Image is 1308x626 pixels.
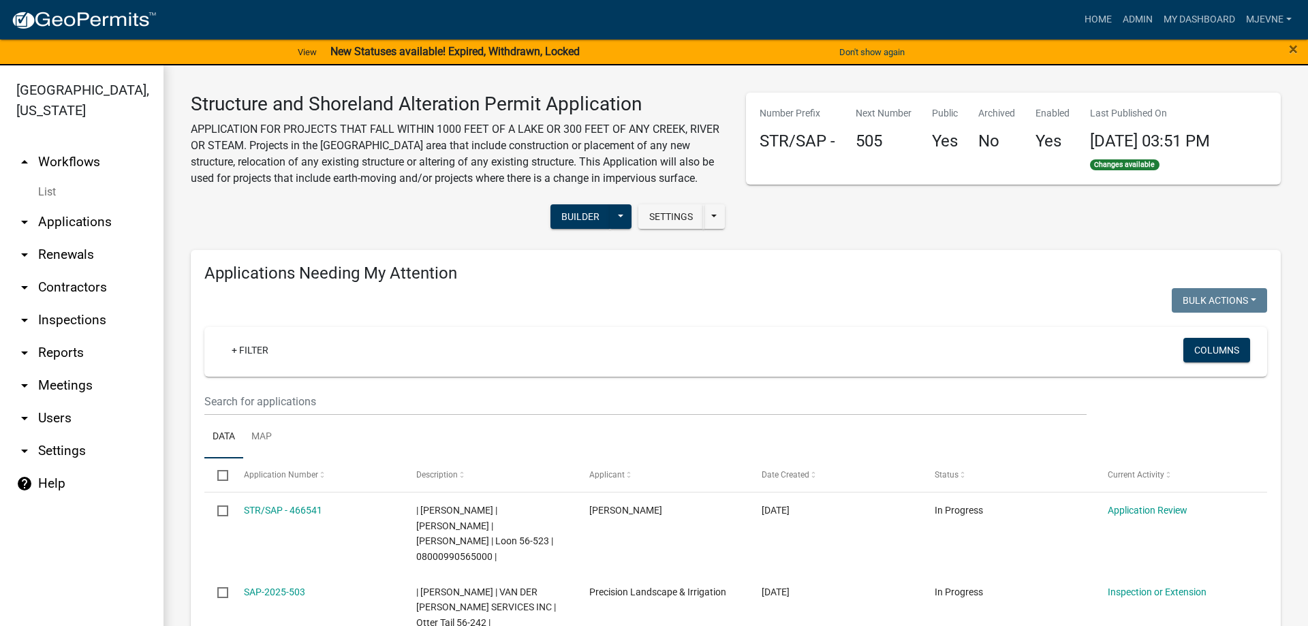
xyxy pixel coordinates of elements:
p: APPLICATION FOR PROJECTS THAT FALL WITHIN 1000 FEET OF A LAKE OR 300 FEET OF ANY CREEK, RIVER OR ... [191,121,726,187]
a: Inspection or Extension [1108,586,1206,597]
span: Application Number [244,470,318,480]
datatable-header-cell: Date Created [749,458,922,491]
p: Archived [978,106,1015,121]
span: Changes available [1090,159,1159,170]
a: Admin [1117,7,1158,33]
input: Search for applications [204,388,1087,416]
a: Home [1079,7,1117,33]
a: Map [243,416,280,459]
a: Application Review [1108,505,1187,516]
i: arrow_drop_down [16,279,33,296]
i: arrow_drop_up [16,154,33,170]
datatable-header-cell: Status [922,458,1095,491]
i: help [16,475,33,492]
span: Precision Landscape & Irrigation [589,586,726,597]
p: Public [932,106,958,121]
h4: No [978,131,1015,151]
span: × [1289,40,1298,59]
a: My Dashboard [1158,7,1241,33]
datatable-header-cell: Select [204,458,230,491]
datatable-header-cell: Current Activity [1094,458,1267,491]
span: Date Created [762,470,809,480]
span: In Progress [935,586,983,597]
button: Builder [550,204,610,229]
span: Randy Halvorson [589,505,662,516]
a: + Filter [221,338,279,362]
a: SAP-2025-503 [244,586,305,597]
i: arrow_drop_down [16,377,33,394]
button: Don't show again [834,41,910,63]
button: Settings [638,204,704,229]
h4: Applications Needing My Attention [204,264,1267,283]
h4: Yes [932,131,958,151]
h4: STR/SAP - [760,131,835,151]
p: Number Prefix [760,106,835,121]
p: Enabled [1035,106,1070,121]
span: [DATE] 03:51 PM [1090,131,1210,151]
button: Close [1289,41,1298,57]
span: In Progress [935,505,983,516]
a: Data [204,416,243,459]
p: Next Number [856,106,912,121]
strong: New Statuses available! Expired, Withdrawn, Locked [330,45,580,58]
h4: 505 [856,131,912,151]
span: 08/19/2025 [762,586,790,597]
i: arrow_drop_down [16,410,33,426]
span: Description [416,470,458,480]
p: Last Published On [1090,106,1210,121]
datatable-header-cell: Application Number [230,458,403,491]
datatable-header-cell: Applicant [576,458,749,491]
span: | Eric Babolian | RICHARD T VETTER | SHARMAE M VETTER | Loon 56-523 | 08000990565000 | [416,505,553,562]
h4: Yes [1035,131,1070,151]
span: Status [935,470,959,480]
i: arrow_drop_down [16,214,33,230]
a: MJevne [1241,7,1297,33]
i: arrow_drop_down [16,345,33,361]
button: Bulk Actions [1172,288,1267,313]
span: Current Activity [1108,470,1164,480]
h3: Structure and Shoreland Alteration Permit Application [191,93,726,116]
i: arrow_drop_down [16,247,33,263]
datatable-header-cell: Description [403,458,576,491]
button: Columns [1183,338,1250,362]
span: 08/20/2025 [762,505,790,516]
a: STR/SAP - 466541 [244,505,322,516]
span: Applicant [589,470,625,480]
i: arrow_drop_down [16,312,33,328]
a: View [292,41,322,63]
i: arrow_drop_down [16,443,33,459]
